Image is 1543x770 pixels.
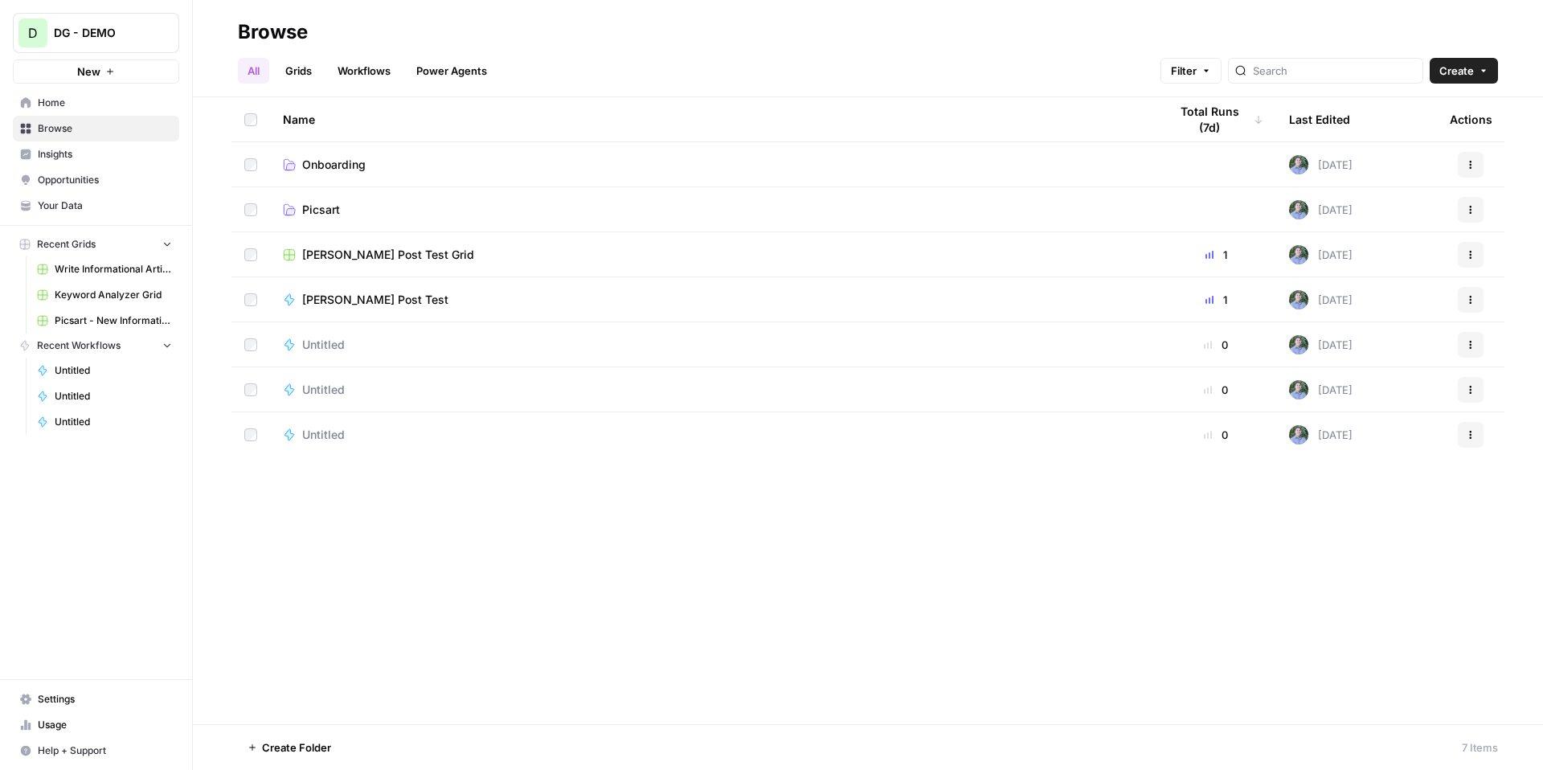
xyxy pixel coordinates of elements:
[13,90,179,116] a: Home
[13,738,179,764] button: Help + Support
[13,13,179,53] button: Workspace: DG - DEMO
[13,712,179,738] a: Usage
[37,237,96,252] span: Recent Grids
[38,199,172,213] span: Your Data
[77,63,100,80] span: New
[30,383,179,409] a: Untitled
[1169,292,1263,308] div: 1
[1289,245,1353,264] div: [DATE]
[54,25,151,41] span: DG - DEMO
[1289,97,1350,141] div: Last Edited
[407,58,497,84] a: Power Agents
[302,337,345,353] span: Untitled
[283,337,1143,353] a: Untitled
[38,743,172,758] span: Help + Support
[1289,155,1308,174] img: f99d8lwoqhc1ne2bwf7b49ov7y8s
[283,247,1143,263] a: [PERSON_NAME] Post Test Grid
[1289,335,1308,354] img: f99d8lwoqhc1ne2bwf7b49ov7y8s
[1289,425,1308,444] img: f99d8lwoqhc1ne2bwf7b49ov7y8s
[238,19,308,45] div: Browse
[283,202,1143,218] a: Picsart
[1289,200,1353,219] div: [DATE]
[1289,290,1308,309] img: f99d8lwoqhc1ne2bwf7b49ov7y8s
[30,409,179,435] a: Untitled
[28,23,38,43] span: D
[283,382,1143,398] a: Untitled
[55,389,172,403] span: Untitled
[302,202,340,218] span: Picsart
[283,157,1143,173] a: Onboarding
[30,308,179,334] a: Picsart - New Informational Article
[1289,335,1353,354] div: [DATE]
[55,288,172,302] span: Keyword Analyzer Grid
[328,58,400,84] a: Workflows
[38,173,172,187] span: Opportunities
[276,58,321,84] a: Grids
[13,167,179,193] a: Opportunities
[302,292,448,308] span: [PERSON_NAME] Post Test
[38,718,172,732] span: Usage
[13,59,179,84] button: New
[13,141,179,167] a: Insights
[1289,380,1353,399] div: [DATE]
[302,382,345,398] span: Untitled
[30,282,179,308] a: Keyword Analyzer Grid
[1169,427,1263,443] div: 0
[1169,382,1263,398] div: 0
[262,739,331,756] span: Create Folder
[238,58,269,84] a: All
[1439,63,1474,79] span: Create
[13,686,179,712] a: Settings
[238,735,341,760] button: Create Folder
[55,262,172,276] span: Write Informational Article
[1171,63,1197,79] span: Filter
[1289,290,1353,309] div: [DATE]
[1289,245,1308,264] img: f99d8lwoqhc1ne2bwf7b49ov7y8s
[55,313,172,328] span: Picsart - New Informational Article
[1169,97,1263,141] div: Total Runs (7d)
[30,256,179,282] a: Write Informational Article
[283,427,1143,443] a: Untitled
[55,363,172,378] span: Untitled
[30,358,179,383] a: Untitled
[13,334,179,358] button: Recent Workflows
[1450,97,1492,141] div: Actions
[13,116,179,141] a: Browse
[38,121,172,136] span: Browse
[38,692,172,707] span: Settings
[283,97,1143,141] div: Name
[1462,739,1498,756] div: 7 Items
[1289,155,1353,174] div: [DATE]
[1289,380,1308,399] img: f99d8lwoqhc1ne2bwf7b49ov7y8s
[37,338,121,353] span: Recent Workflows
[1169,247,1263,263] div: 1
[302,157,366,173] span: Onboarding
[38,96,172,110] span: Home
[302,247,474,263] span: [PERSON_NAME] Post Test Grid
[38,147,172,162] span: Insights
[1253,63,1416,79] input: Search
[283,292,1143,308] a: [PERSON_NAME] Post Test
[13,193,179,219] a: Your Data
[1160,58,1222,84] button: Filter
[1289,200,1308,219] img: f99d8lwoqhc1ne2bwf7b49ov7y8s
[55,415,172,429] span: Untitled
[1169,337,1263,353] div: 0
[302,427,345,443] span: Untitled
[1289,425,1353,444] div: [DATE]
[1430,58,1498,84] button: Create
[13,232,179,256] button: Recent Grids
